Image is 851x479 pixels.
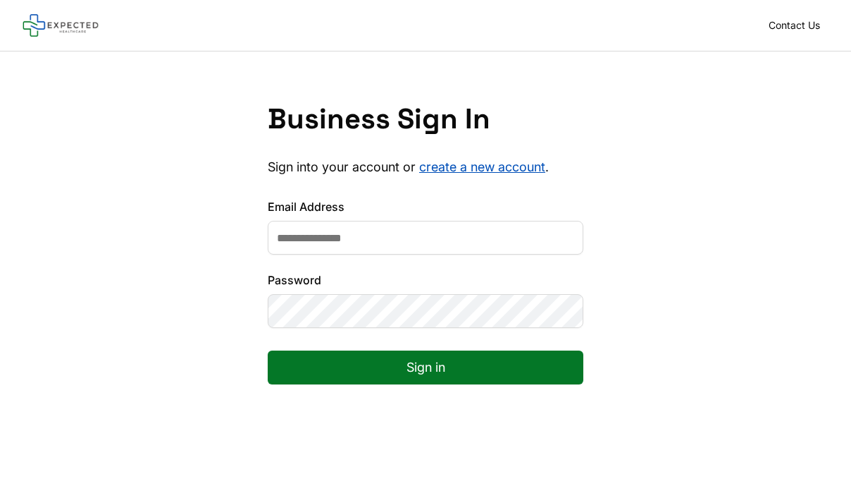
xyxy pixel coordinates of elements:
[268,159,583,176] p: Sign into your account or .
[760,16,828,35] a: Contact Us
[419,159,545,174] a: create a new account
[268,198,583,215] label: Email Address
[268,351,583,384] button: Sign in
[268,102,583,136] h1: Business Sign In
[268,272,583,289] label: Password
